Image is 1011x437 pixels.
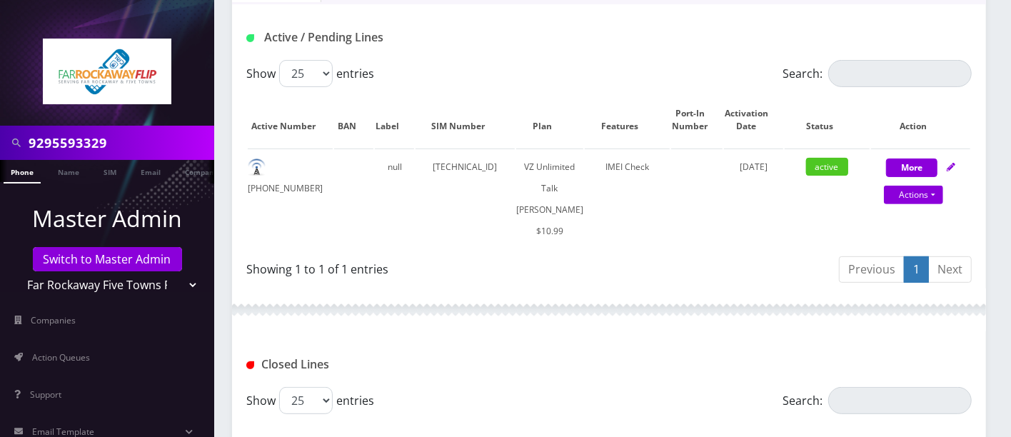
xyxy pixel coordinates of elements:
th: Activation Date: activate to sort column ascending [724,93,783,147]
label: Search: [783,60,972,87]
span: [DATE] [740,161,768,173]
th: Status: activate to sort column ascending [785,93,870,147]
label: Show entries [246,60,374,87]
select: Showentries [279,387,333,414]
div: Showing 1 to 1 of 1 entries [246,255,598,278]
span: Support [30,388,61,401]
img: Far Rockaway Five Towns Flip [43,39,171,104]
input: Search: [828,60,972,87]
select: Showentries [279,60,333,87]
th: BAN: activate to sort column ascending [334,93,373,147]
a: Phone [4,160,41,184]
input: Search: [828,387,972,414]
th: SIM Number: activate to sort column ascending [416,93,514,147]
label: Search: [783,387,972,414]
h1: Closed Lines [246,358,474,371]
th: Features: activate to sort column ascending [585,93,670,147]
th: Action: activate to sort column ascending [871,93,970,147]
a: SIM [96,160,124,182]
button: More [886,159,937,177]
img: Active / Pending Lines [246,34,254,42]
th: Plan: activate to sort column ascending [516,93,583,147]
a: Switch to Master Admin [33,247,182,271]
img: default.png [248,159,266,176]
a: Previous [839,256,905,283]
label: Show entries [246,387,374,414]
th: Label: activate to sort column ascending [375,93,414,147]
td: null [375,149,414,249]
span: Companies [31,314,76,326]
td: [PHONE_NUMBER] [248,149,333,249]
h1: Active / Pending Lines [246,31,474,44]
td: [TECHNICAL_ID] [416,149,514,249]
th: Port-In Number: activate to sort column ascending [671,93,723,147]
img: Closed Lines [246,361,254,369]
a: Next [928,256,972,283]
a: Name [51,160,86,182]
a: Company [178,160,226,182]
input: Search in Company [29,129,211,156]
div: IMEI Check [585,156,670,178]
a: Actions [884,186,943,204]
th: Active Number: activate to sort column ascending [248,93,333,147]
a: Email [134,160,168,182]
td: VZ Unlimited Talk [PERSON_NAME] $10.99 [516,149,583,249]
span: active [806,158,848,176]
span: Action Queues [32,351,90,363]
a: 1 [904,256,929,283]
